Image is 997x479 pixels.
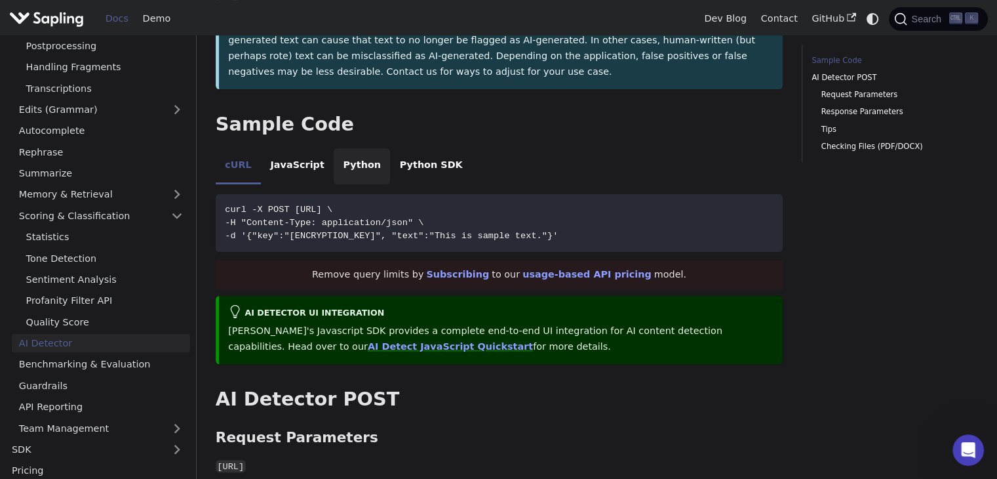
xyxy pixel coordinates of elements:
[965,12,978,24] kbd: K
[12,121,190,140] a: Autocomplete
[225,218,423,228] span: -H "Content-Type: application/json" \
[390,148,472,185] li: Python SDK
[811,54,973,67] a: Sample Code
[12,206,190,225] a: Scoring & Classification
[19,312,190,331] a: Quality Score
[216,429,783,447] h3: Request Parameters
[228,17,773,79] p: All AI detection systems have false positives and false negatives. In some cases, small modificat...
[216,388,783,411] h2: AI Detector POST
[889,7,987,31] button: Search (Ctrl+K)
[98,9,136,29] a: Docs
[12,185,190,204] a: Memory & Retrieval
[863,9,882,28] button: Switch between dark and light mode (currently system mode)
[754,9,805,29] a: Contact
[228,323,773,355] p: [PERSON_NAME]'s Javascript SDK provides a complete end-to-end UI integration for AI content detec...
[821,140,969,153] a: Checking Files (PDF/DOCX)
[12,376,190,395] a: Guardrails
[216,148,261,185] li: cURL
[821,106,969,118] a: Response Parameters
[216,113,783,136] h2: Sample Code
[164,440,190,459] button: Expand sidebar category 'SDK'
[19,291,190,310] a: Profanity Filter API
[5,440,164,459] a: SDK
[952,434,984,466] iframe: Intercom live chat
[821,89,969,101] a: Request Parameters
[368,341,533,352] a: AI Detect JavaScript Quickstart
[9,9,84,28] img: Sapling.ai
[12,164,190,183] a: Summarize
[426,269,489,280] a: Subscribing
[334,148,390,185] li: Python
[136,9,178,29] a: Demo
[216,460,246,473] code: [URL]
[9,9,88,28] a: Sapling.ai
[697,9,753,29] a: Dev Blog
[12,334,190,353] a: AI Detector
[12,142,190,161] a: Rephrase
[261,148,334,185] li: JavaScript
[522,269,652,280] a: usage-based API pricing
[225,205,332,215] span: curl -X POST [URL] \
[804,9,863,29] a: GitHub
[228,305,773,321] div: AI Detector UI integration
[12,355,190,374] a: Benchmarking & Evaluation
[19,58,190,77] a: Handling Fragments
[19,228,190,247] a: Statistics
[19,36,190,55] a: Postprocessing
[225,231,558,241] span: -d '{"key":"[ENCRYPTION_KEY]", "text":"This is sample text."}'
[216,260,783,289] div: Remove query limits by to our model.
[907,14,949,24] span: Search
[12,419,190,438] a: Team Management
[821,123,969,136] a: Tips
[19,249,190,268] a: Tone Detection
[19,270,190,289] a: Sentiment Analysis
[12,398,190,417] a: API Reporting
[19,79,190,98] a: Transcriptions
[811,72,973,84] a: AI Detector POST
[12,100,190,119] a: Edits (Grammar)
